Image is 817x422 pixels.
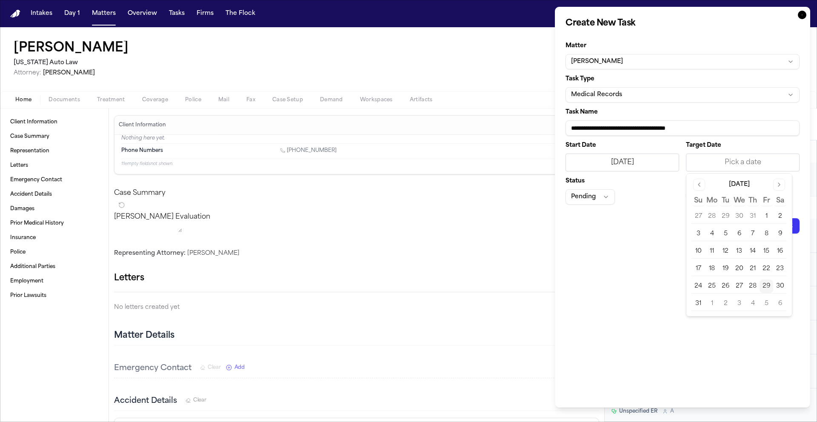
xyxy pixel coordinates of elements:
[566,43,800,49] label: Matter
[760,279,773,293] button: 29
[566,178,679,184] label: Status
[773,297,787,311] button: 6
[732,227,746,241] button: 6
[705,227,719,241] button: 4
[732,210,746,223] button: 30
[691,279,705,293] button: 24
[719,227,732,241] button: 5
[760,196,773,206] th: Friday
[566,54,800,69] button: [PERSON_NAME]
[746,279,760,293] button: 28
[732,279,746,293] button: 27
[705,279,719,293] button: 25
[746,262,760,276] button: 21
[566,76,800,82] label: Task Type
[566,143,679,148] label: Start Date
[705,210,719,223] button: 28
[773,179,785,191] button: Go to next month
[691,297,705,311] button: 31
[773,262,787,276] button: 23
[571,157,674,168] div: [DATE]
[760,262,773,276] button: 22
[773,227,787,241] button: 9
[760,227,773,241] button: 8
[566,17,800,29] h2: Create New Task
[691,262,705,276] button: 17
[719,297,732,311] button: 2
[760,297,773,311] button: 5
[705,262,719,276] button: 18
[773,210,787,223] button: 2
[746,245,760,258] button: 14
[746,210,760,223] button: 31
[693,179,705,191] button: Go to previous month
[746,227,760,241] button: 7
[719,279,732,293] button: 26
[746,196,760,206] th: Thursday
[760,210,773,223] button: 1
[566,189,615,205] button: Pending
[705,196,719,206] th: Monday
[691,227,705,241] button: 3
[719,262,732,276] button: 19
[773,279,787,293] button: 30
[686,154,800,171] button: Pick a date
[691,245,705,258] button: 10
[705,245,719,258] button: 11
[691,196,705,206] th: Sunday
[719,210,732,223] button: 29
[773,196,787,206] th: Saturday
[686,143,800,148] label: Target Date
[732,196,746,206] th: Wednesday
[729,180,750,189] div: [DATE]
[760,245,773,258] button: 15
[691,157,794,168] div: Pick a date
[719,245,732,258] button: 12
[732,245,746,258] button: 13
[566,87,800,103] button: Medical Records
[566,154,679,171] button: [DATE]
[746,297,760,311] button: 4
[691,210,705,223] button: 27
[705,297,719,311] button: 1
[719,196,732,206] th: Tuesday
[566,109,598,115] span: Task Name
[773,245,787,258] button: 16
[732,262,746,276] button: 20
[732,297,746,311] button: 3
